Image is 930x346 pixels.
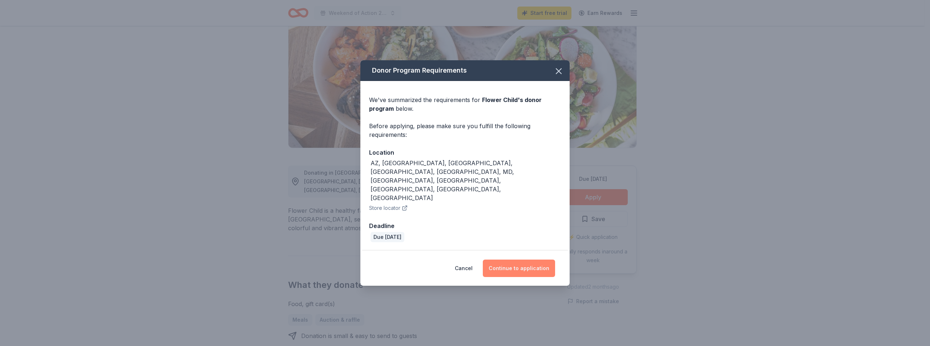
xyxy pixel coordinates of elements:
[371,232,404,242] div: Due [DATE]
[369,204,408,212] button: Store locator
[483,260,555,277] button: Continue to application
[369,148,561,157] div: Location
[369,221,561,231] div: Deadline
[369,95,561,113] div: We've summarized the requirements for below.
[455,260,473,277] button: Cancel
[371,159,561,202] div: AZ, [GEOGRAPHIC_DATA], [GEOGRAPHIC_DATA], [GEOGRAPHIC_DATA], [GEOGRAPHIC_DATA], MD, [GEOGRAPHIC_D...
[369,122,561,139] div: Before applying, please make sure you fulfill the following requirements:
[360,60,570,81] div: Donor Program Requirements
